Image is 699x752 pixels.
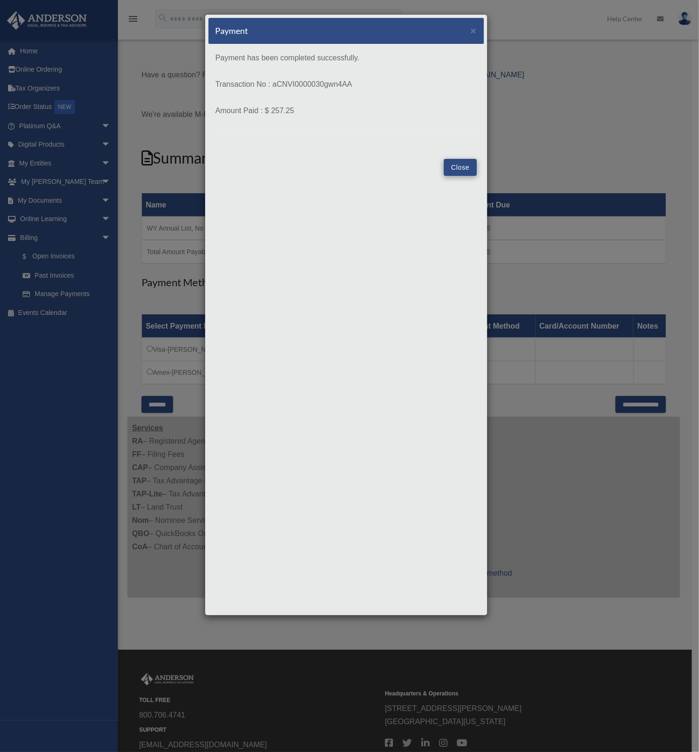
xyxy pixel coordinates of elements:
p: Amount Paid : $ 257.25 [216,104,477,117]
button: Close [471,25,477,35]
h5: Payment [216,25,249,37]
p: Transaction No : aCNVI0000030gwn4AA [216,78,477,91]
p: Payment has been completed successfully. [216,51,477,65]
button: Close [444,159,476,176]
span: × [471,25,477,36]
